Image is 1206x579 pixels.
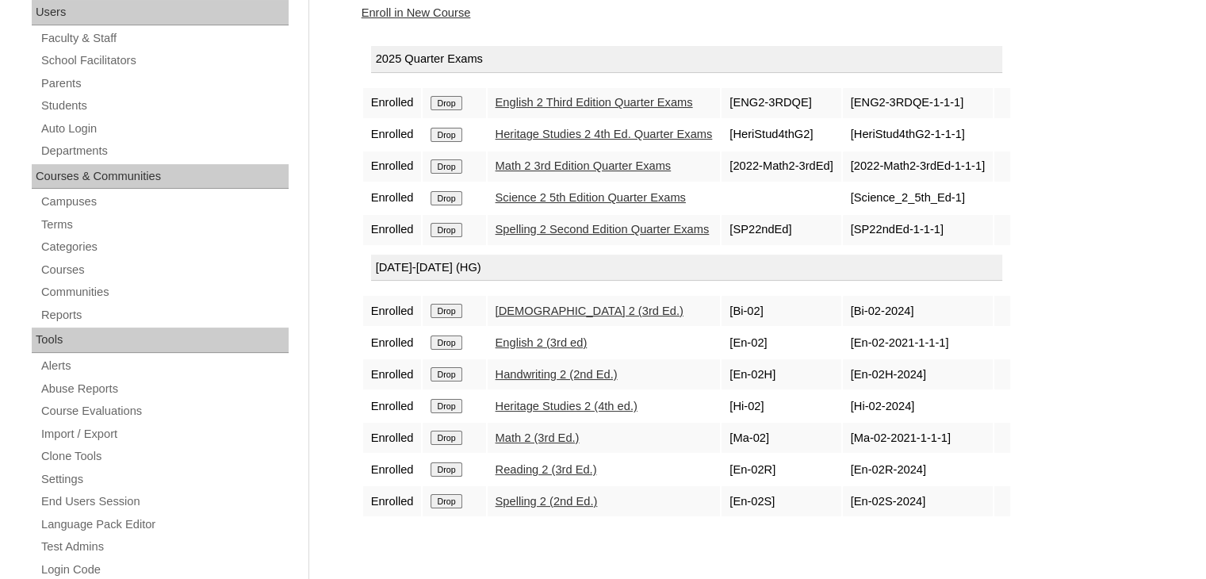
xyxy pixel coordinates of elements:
[431,494,461,508] input: Drop
[363,454,422,485] td: Enrolled
[40,424,289,444] a: Import / Export
[431,431,461,445] input: Drop
[496,495,598,508] a: Spelling 2 (2nd Ed.)
[431,304,461,318] input: Drop
[843,359,993,389] td: [En-02H-2024]
[363,120,422,150] td: Enrolled
[843,120,993,150] td: [HeriStud4thG2-1-1-1]
[722,215,840,245] td: [SP22ndEd]
[431,128,461,142] input: Drop
[362,6,471,19] a: Enroll in New Course
[431,462,461,477] input: Drop
[496,368,618,381] a: Handwriting 2 (2nd Ed.)
[496,336,588,349] a: English 2 (3rd ed)
[40,51,289,71] a: School Facilitators
[363,423,422,453] td: Enrolled
[722,454,840,485] td: [En-02R]
[722,359,840,389] td: [En-02H]
[496,431,580,444] a: Math 2 (3rd Ed.)
[363,359,422,389] td: Enrolled
[363,296,422,326] td: Enrolled
[431,367,461,382] input: Drop
[40,74,289,94] a: Parents
[496,96,693,109] a: English 2 Third Edition Quarter Exams
[843,296,993,326] td: [Bi-02-2024]
[40,215,289,235] a: Terms
[40,515,289,535] a: Language Pack Editor
[32,164,289,190] div: Courses & Communities
[363,183,422,213] td: Enrolled
[843,183,993,213] td: [Science_2_5th_Ed-1]
[40,192,289,212] a: Campuses
[363,88,422,118] td: Enrolled
[496,305,683,317] a: [DEMOGRAPHIC_DATA] 2 (3rd Ed.)
[363,391,422,421] td: Enrolled
[40,305,289,325] a: Reports
[496,463,597,476] a: Reading 2 (3rd Ed.)
[722,486,840,516] td: [En-02S]
[371,46,1002,73] div: 2025 Quarter Exams
[40,470,289,489] a: Settings
[40,141,289,161] a: Departments
[40,29,289,48] a: Faculty & Staff
[431,96,461,110] input: Drop
[363,215,422,245] td: Enrolled
[363,151,422,182] td: Enrolled
[40,96,289,116] a: Students
[843,215,993,245] td: [SP22ndEd-1-1-1]
[496,400,637,412] a: Heritage Studies 2 (4th ed.)
[40,447,289,466] a: Clone Tools
[40,492,289,512] a: End Users Session
[363,486,422,516] td: Enrolled
[722,391,840,421] td: [Hi-02]
[496,159,672,172] a: Math 2 3rd Edition Quarter Exams
[843,454,993,485] td: [En-02R-2024]
[843,151,993,182] td: [2022-Math2-3rdEd-1-1-1]
[843,391,993,421] td: [Hi-02-2024]
[40,356,289,376] a: Alerts
[843,486,993,516] td: [En-02S-2024]
[496,191,686,204] a: Science 2 5th Edition Quarter Exams
[843,88,993,118] td: [ENG2-3RDQE-1-1-1]
[431,159,461,174] input: Drop
[40,401,289,421] a: Course Evaluations
[40,119,289,139] a: Auto Login
[431,191,461,205] input: Drop
[496,223,710,236] a: Spelling 2 Second Edition Quarter Exams
[40,260,289,280] a: Courses
[32,328,289,353] div: Tools
[40,282,289,302] a: Communities
[722,88,840,118] td: [ENG2-3RDQE]
[722,151,840,182] td: [2022-Math2-3rdEd]
[722,423,840,453] td: [Ma-02]
[843,423,993,453] td: [Ma-02-2021-1-1-1]
[40,537,289,557] a: Test Admins
[40,379,289,399] a: Abuse Reports
[363,328,422,358] td: Enrolled
[431,223,461,237] input: Drop
[722,296,840,326] td: [Bi-02]
[843,328,993,358] td: [En-02-2021-1-1-1]
[40,237,289,257] a: Categories
[371,255,1002,282] div: [DATE]-[DATE] (HG)
[431,336,461,350] input: Drop
[496,128,713,140] a: Heritage Studies 2 4th Ed. Quarter Exams
[722,328,840,358] td: [En-02]
[722,120,840,150] td: [HeriStud4thG2]
[431,399,461,413] input: Drop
